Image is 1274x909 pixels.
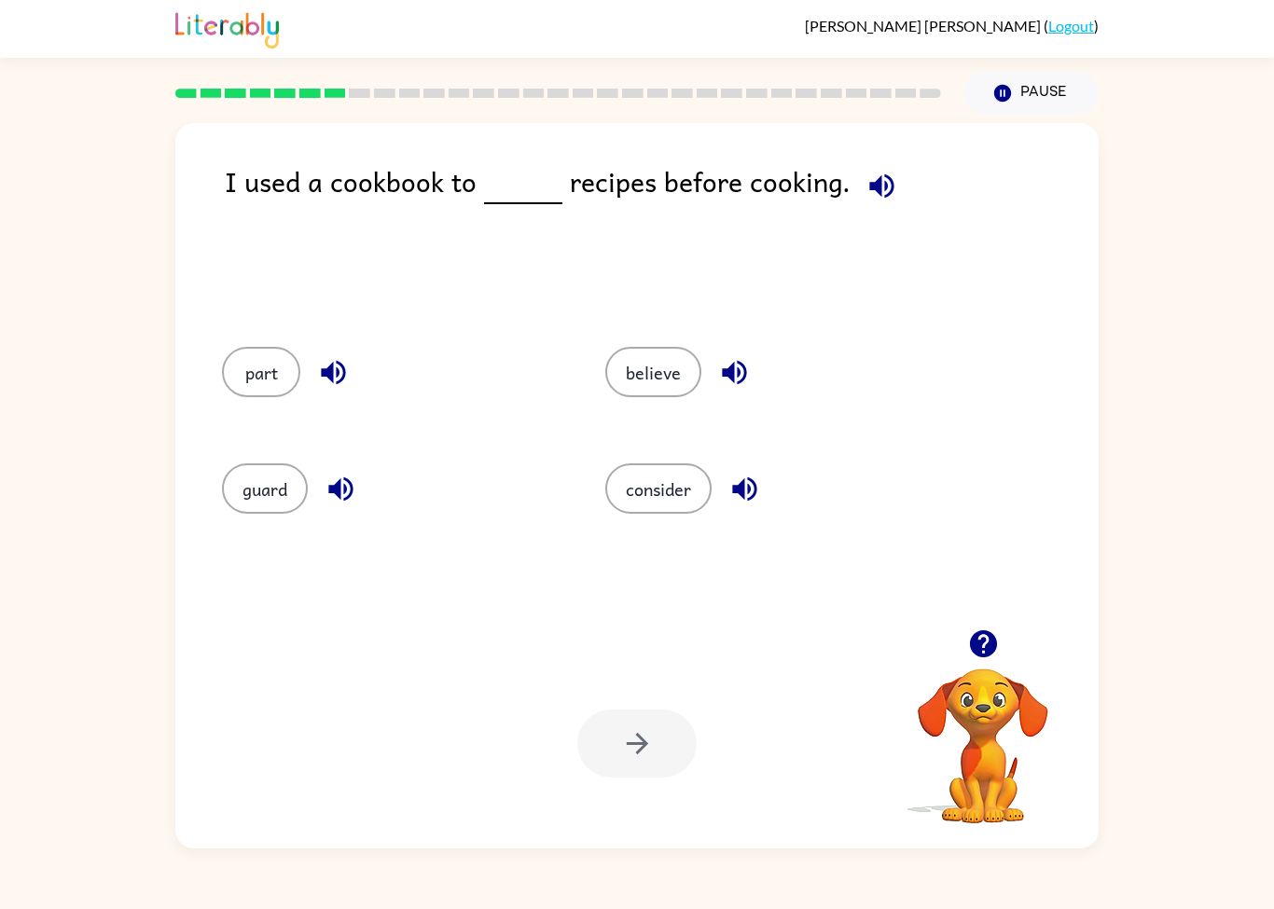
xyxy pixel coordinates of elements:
span: [PERSON_NAME] [PERSON_NAME] [805,17,1044,34]
video: Your browser must support playing .mp4 files to use Literably. Please try using another browser. [890,640,1076,826]
button: guard [222,463,308,514]
button: Pause [963,72,1099,115]
button: part [222,347,300,397]
img: Literably [175,7,279,48]
a: Logout [1048,17,1094,34]
div: ( ) [805,17,1099,34]
button: consider [605,463,712,514]
button: believe [605,347,701,397]
div: I used a cookbook to recipes before cooking. [225,160,1099,310]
